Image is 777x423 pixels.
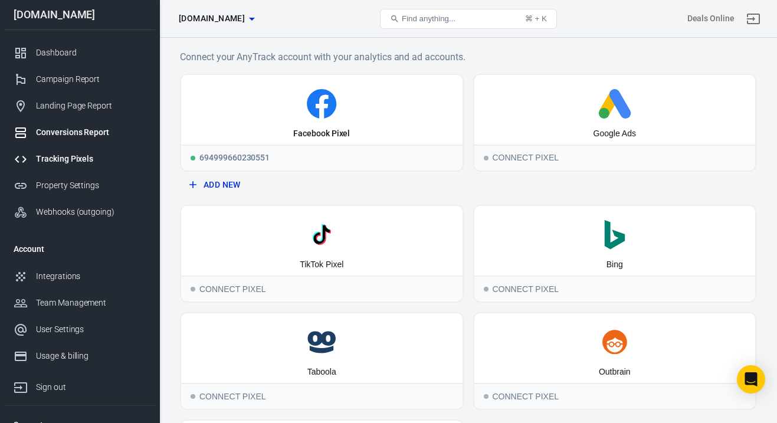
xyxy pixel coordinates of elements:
div: ⌘ + K [525,14,547,23]
div: Facebook Pixel [293,128,350,140]
button: BingConnect PixelConnect Pixel [473,205,757,303]
div: Sign out [36,381,146,394]
button: TaboolaConnect PixelConnect Pixel [180,312,464,410]
div: Tracking Pixels [36,153,146,165]
a: Facebook PixelRunning694999660230551 [180,74,464,172]
a: Landing Page Report [4,93,155,119]
div: Property Settings [36,179,146,192]
button: [DOMAIN_NAME] [174,8,259,29]
div: TikTok Pixel [300,259,343,271]
div: Bing [606,259,623,271]
button: TikTok PixelConnect PixelConnect Pixel [180,205,464,303]
button: Google AdsConnect PixelConnect Pixel [473,74,757,172]
div: Dashboard [36,47,146,59]
span: Connect Pixel [191,394,195,399]
div: Team Management [36,297,146,309]
a: Sign out [739,5,768,33]
a: Sign out [4,369,155,401]
div: Connect Pixel [474,383,756,409]
div: Landing Page Report [36,100,146,112]
div: Outbrain [599,366,631,378]
div: Open Intercom Messenger [737,365,765,394]
div: Webhooks (outgoing) [36,206,146,218]
a: Integrations [4,263,155,290]
h6: Connect your AnyTrack account with your analytics and ad accounts. [180,50,756,64]
span: Find anything... [402,14,455,23]
div: Connect Pixel [181,276,463,301]
span: the420crew.com [179,11,245,26]
div: Campaign Report [36,73,146,86]
a: Dashboard [4,40,155,66]
a: Webhooks (outgoing) [4,199,155,225]
div: 694999660230551 [181,145,463,170]
div: Taboola [307,366,336,378]
button: Find anything...⌘ + K [380,9,557,29]
div: Account id: a5bWPift [687,12,735,25]
a: Campaign Report [4,66,155,93]
a: User Settings [4,316,155,343]
button: Add New [185,174,459,196]
div: Connect Pixel [181,383,463,409]
div: Integrations [36,270,146,283]
div: User Settings [36,323,146,336]
div: Connect Pixel [474,276,756,301]
li: Account [4,235,155,263]
div: Connect Pixel [474,145,756,170]
span: Connect Pixel [484,394,489,399]
a: Tracking Pixels [4,146,155,172]
a: Usage & billing [4,343,155,369]
span: Connect Pixel [191,287,195,291]
div: Google Ads [594,128,636,140]
a: Conversions Report [4,119,155,146]
button: OutbrainConnect PixelConnect Pixel [473,312,757,410]
span: Connect Pixel [484,287,489,291]
div: Usage & billing [36,350,146,362]
div: Conversions Report [36,126,146,139]
span: Running [191,156,195,160]
div: [DOMAIN_NAME] [4,9,155,20]
a: Property Settings [4,172,155,199]
a: Team Management [4,290,155,316]
span: Connect Pixel [484,156,489,160]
